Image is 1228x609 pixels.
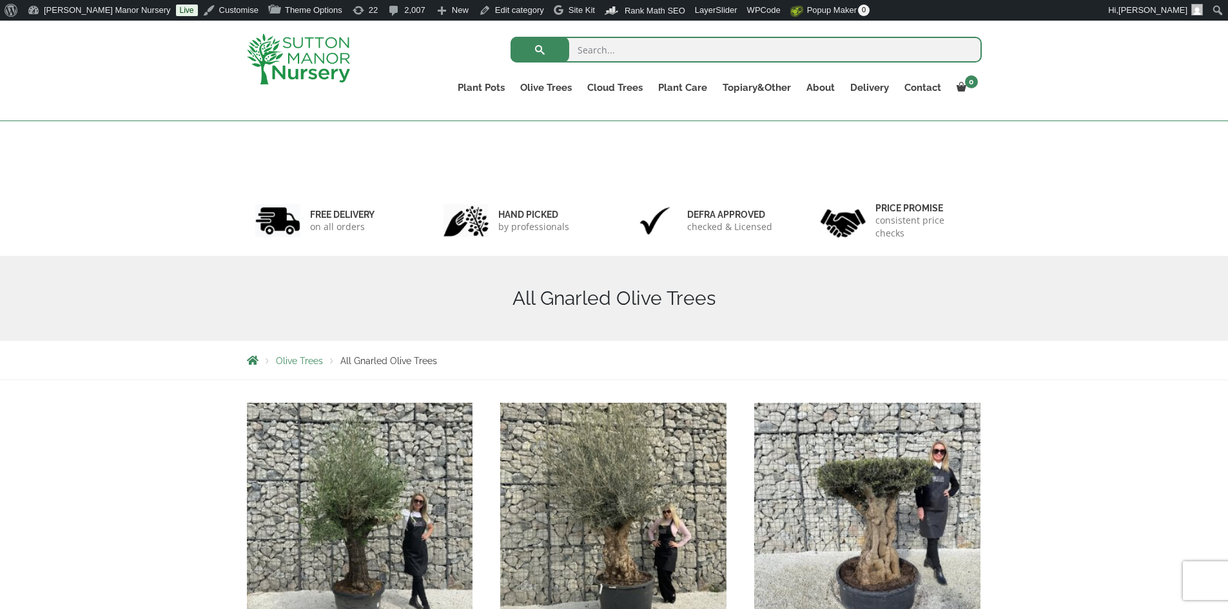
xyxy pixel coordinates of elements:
[580,79,650,97] a: Cloud Trees
[687,220,772,233] p: checked & Licensed
[450,79,512,97] a: Plant Pots
[632,204,677,237] img: 3.jpg
[715,79,799,97] a: Topiary&Other
[897,79,949,97] a: Contact
[498,220,569,233] p: by professionals
[821,201,866,240] img: 4.jpg
[247,355,982,365] nav: Breadcrumbs
[1118,5,1187,15] span: [PERSON_NAME]
[498,209,569,220] h6: hand picked
[247,287,982,310] h1: All Gnarled Olive Trees
[625,6,685,15] span: Rank Math SEO
[650,79,715,97] a: Plant Care
[799,79,843,97] a: About
[858,5,870,16] span: 0
[843,79,897,97] a: Delivery
[569,5,595,15] span: Site Kit
[176,5,198,16] a: Live
[949,79,982,97] a: 0
[512,79,580,97] a: Olive Trees
[247,34,350,84] img: logo
[687,209,772,220] h6: Defra approved
[965,75,978,88] span: 0
[875,202,973,214] h6: Price promise
[255,204,300,237] img: 1.jpg
[310,220,375,233] p: on all orders
[276,356,323,366] a: Olive Trees
[443,204,489,237] img: 2.jpg
[310,209,375,220] h6: FREE DELIVERY
[340,356,437,366] span: All Gnarled Olive Trees
[875,214,973,240] p: consistent price checks
[511,37,982,63] input: Search...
